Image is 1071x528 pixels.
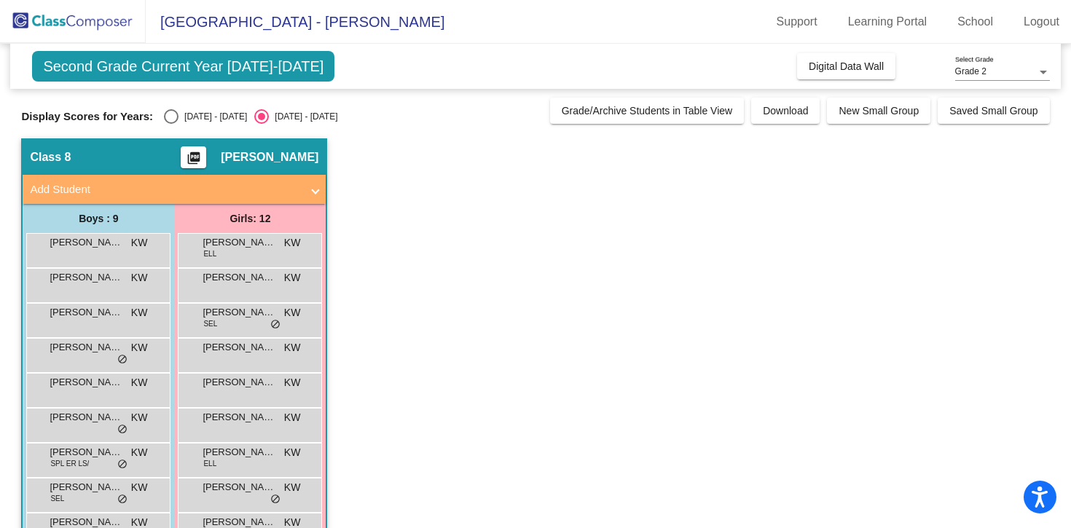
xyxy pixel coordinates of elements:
span: do_not_disturb_alt [117,494,127,505]
span: [PERSON_NAME] [50,375,122,390]
button: Download [751,98,820,124]
button: Grade/Archive Students in Table View [550,98,745,124]
span: [GEOGRAPHIC_DATA] - [PERSON_NAME] [146,10,444,34]
span: KW [131,480,148,495]
mat-radio-group: Select an option [164,109,337,124]
span: [PERSON_NAME] [203,235,275,250]
span: [PERSON_NAME] [PERSON_NAME] [50,270,122,285]
span: New Small Group [839,105,919,117]
span: [PERSON_NAME] [50,410,122,425]
span: [PERSON_NAME] [203,305,275,320]
span: KW [284,375,301,390]
span: Download [763,105,808,117]
span: KW [284,305,301,320]
mat-expansion-panel-header: Add Student [23,175,326,204]
span: do_not_disturb_alt [117,459,127,470]
a: School [946,10,1005,34]
div: [DATE] - [DATE] [269,110,337,123]
span: KW [131,235,148,251]
div: [DATE] - [DATE] [178,110,247,123]
span: KW [284,235,301,251]
span: [PERSON_NAME] [203,410,275,425]
span: do_not_disturb_alt [270,494,280,505]
div: Boys : 9 [23,204,174,233]
span: KW [284,410,301,425]
span: Grade 2 [955,66,986,76]
span: KW [284,480,301,495]
span: KW [284,340,301,355]
span: [PERSON_NAME] [50,305,122,320]
mat-icon: picture_as_pdf [185,151,203,171]
span: ELL [203,458,216,469]
div: Girls: 12 [174,204,326,233]
span: Second Grade Current Year [DATE]-[DATE] [32,51,334,82]
span: KW [131,305,148,320]
span: Display Scores for Years: [21,110,153,123]
span: KW [131,445,148,460]
span: do_not_disturb_alt [270,319,280,331]
button: Saved Small Group [938,98,1049,124]
a: Learning Portal [836,10,939,34]
span: [PERSON_NAME] [221,150,318,165]
span: [PERSON_NAME] [50,480,122,494]
span: [PERSON_NAME] [203,270,275,285]
span: ELL [203,248,216,259]
span: [PERSON_NAME] [203,445,275,460]
span: [PERSON_NAME] [50,340,122,355]
button: Print Students Details [181,146,206,168]
span: [PERSON_NAME] [50,445,122,460]
button: New Small Group [827,98,930,124]
span: KW [284,270,301,285]
mat-panel-title: Add Student [30,181,301,198]
a: Logout [1012,10,1071,34]
span: KW [131,375,148,390]
span: KW [131,340,148,355]
span: [PERSON_NAME] [50,235,122,250]
span: Digital Data Wall [809,60,884,72]
a: Support [765,10,829,34]
span: do_not_disturb_alt [117,424,127,436]
span: [PERSON_NAME] [203,375,275,390]
span: KW [131,410,148,425]
span: [PERSON_NAME] [203,480,275,494]
span: [PERSON_NAME] [203,340,275,355]
span: SEL [203,318,217,329]
span: Grade/Archive Students in Table View [562,105,733,117]
span: SPL ER LS/ [50,458,89,469]
span: SEL [50,493,64,504]
span: do_not_disturb_alt [117,354,127,366]
span: Class 8 [30,150,71,165]
button: Digital Data Wall [797,53,895,79]
span: KW [284,445,301,460]
span: KW [131,270,148,285]
span: Saved Small Group [949,105,1037,117]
